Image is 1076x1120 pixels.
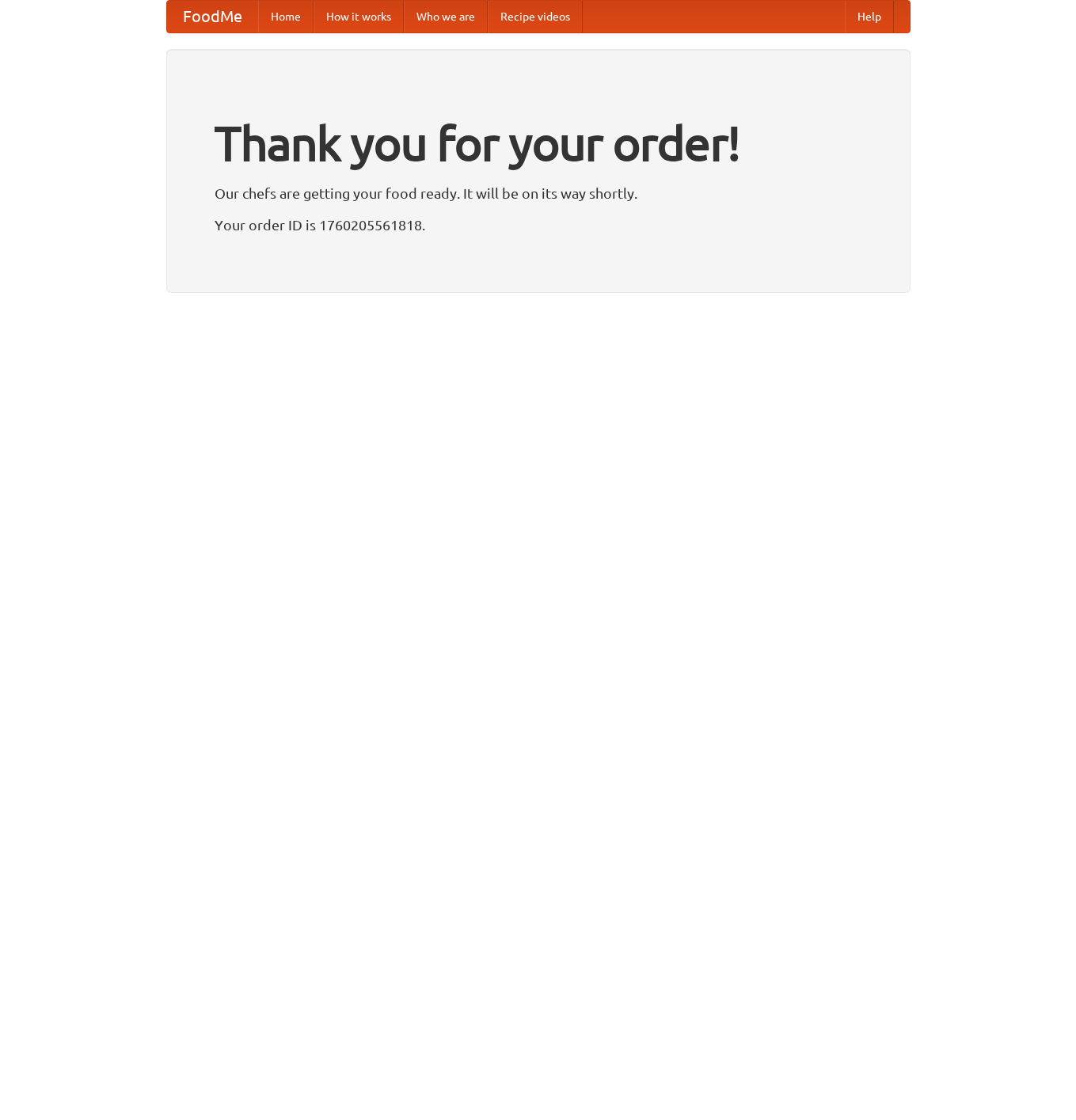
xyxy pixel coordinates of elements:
a: How it works [314,1,404,32]
a: Home [258,1,314,32]
p: Your order ID is 1760205561818. [215,213,862,237]
h1: Thank you for your order! [215,105,862,181]
a: FoodMe [167,1,258,32]
p: Our chefs are getting your food ready. It will be on its way shortly. [215,181,862,205]
a: Recipe videos [488,1,583,32]
a: Help [845,1,894,32]
a: Who we are [404,1,488,32]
